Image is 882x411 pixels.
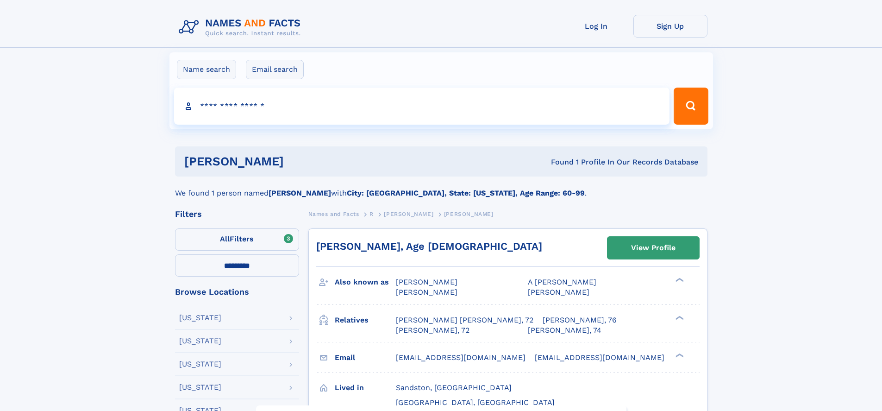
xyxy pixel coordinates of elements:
[396,383,512,392] span: Sandston, [GEOGRAPHIC_DATA]
[220,234,230,243] span: All
[369,208,374,220] a: R
[444,211,494,217] span: [PERSON_NAME]
[528,325,601,335] a: [PERSON_NAME], 74
[674,88,708,125] button: Search Button
[396,398,555,407] span: [GEOGRAPHIC_DATA], [GEOGRAPHIC_DATA]
[384,211,433,217] span: [PERSON_NAME]
[308,208,359,220] a: Names and Facts
[396,353,525,362] span: [EMAIL_ADDRESS][DOMAIN_NAME]
[175,15,308,40] img: Logo Names and Facts
[175,210,299,218] div: Filters
[673,352,684,358] div: ❯
[179,384,221,391] div: [US_STATE]
[175,228,299,251] label: Filters
[633,15,707,38] a: Sign Up
[335,274,396,290] h3: Also known as
[179,314,221,322] div: [US_STATE]
[246,60,304,79] label: Email search
[184,156,418,167] h1: [PERSON_NAME]
[396,278,457,286] span: [PERSON_NAME]
[396,288,457,297] span: [PERSON_NAME]
[369,211,374,217] span: R
[528,288,589,297] span: [PERSON_NAME]
[543,315,617,325] a: [PERSON_NAME], 76
[179,360,221,368] div: [US_STATE]
[396,325,469,335] a: [PERSON_NAME], 72
[175,288,299,296] div: Browse Locations
[417,157,698,167] div: Found 1 Profile In Our Records Database
[673,315,684,321] div: ❯
[335,350,396,366] h3: Email
[179,337,221,345] div: [US_STATE]
[559,15,633,38] a: Log In
[175,177,707,199] div: We found 1 person named with .
[535,353,664,362] span: [EMAIL_ADDRESS][DOMAIN_NAME]
[269,189,331,197] b: [PERSON_NAME]
[347,189,585,197] b: City: [GEOGRAPHIC_DATA], State: [US_STATE], Age Range: 60-99
[528,278,596,286] span: A [PERSON_NAME]
[335,312,396,328] h3: Relatives
[631,237,676,259] div: View Profile
[396,315,533,325] a: [PERSON_NAME] [PERSON_NAME], 72
[673,277,684,283] div: ❯
[384,208,433,220] a: [PERSON_NAME]
[607,237,699,259] a: View Profile
[177,60,236,79] label: Name search
[335,380,396,396] h3: Lived in
[174,88,670,125] input: search input
[316,240,542,252] a: [PERSON_NAME], Age [DEMOGRAPHIC_DATA]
